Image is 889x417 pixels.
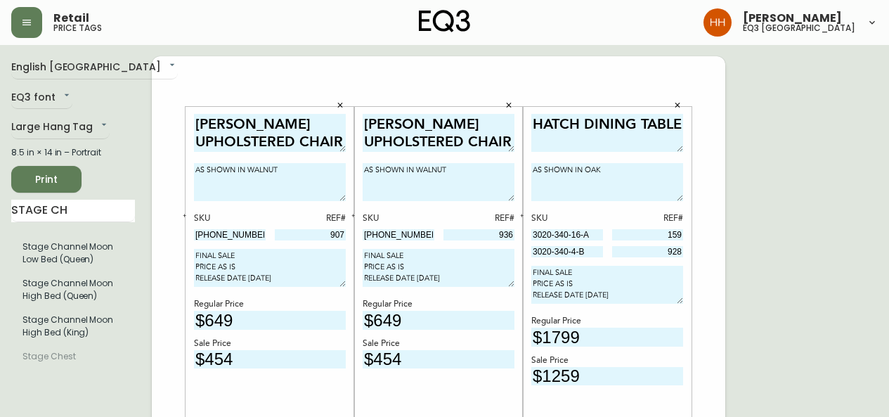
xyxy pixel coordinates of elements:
[11,308,135,345] li: Large Hang Tag
[363,298,514,311] div: Regular Price
[11,235,135,271] li: Stage Channel Moon Low Bed (Queen)
[531,354,683,367] div: Sale Price
[11,116,110,139] div: Large Hang Tag
[363,338,514,350] div: Sale Price
[194,311,346,330] input: price excluding $
[275,212,346,225] div: REF#
[703,8,732,37] img: 6b766095664b4c6b511bd6e414aa3971
[194,298,346,311] div: Regular Price
[363,114,514,153] textarea: [PERSON_NAME] UPHOLSTERED CHAIR
[363,249,514,287] textarea: FINAL SALE PRICE AS IS RELEASE DATE [DATE]
[363,212,434,225] div: SKU
[194,338,346,350] div: Sale Price
[11,166,82,193] button: Print
[531,328,683,347] input: price excluding $
[194,249,346,287] textarea: FINAL SALE PRICE AS IS RELEASE DATE [DATE]
[531,212,603,225] div: SKU
[53,24,102,32] h5: price tags
[743,13,842,24] span: [PERSON_NAME]
[11,56,178,79] div: English [GEOGRAPHIC_DATA]
[363,350,514,369] input: price excluding $
[11,345,135,368] li: Stage Chest
[11,271,135,308] li: Stage Channel Moon High Bed (Queen)
[612,212,684,225] div: REF#
[531,114,683,153] textarea: HATCH DINING TABLE
[363,311,514,330] input: price excluding $
[531,367,683,386] input: price excluding $
[11,200,135,222] input: Search
[531,163,683,201] textarea: AS SHOWN IN OAK
[531,266,683,304] textarea: FINAL SALE PRICE AS IS RELEASE DATE [DATE]
[743,24,855,32] h5: eq3 [GEOGRAPHIC_DATA]
[194,114,346,153] textarea: [PERSON_NAME] UPHOLSTERED CHAIR
[363,163,514,201] textarea: AS SHOWN IN WALNUT
[443,212,515,225] div: REF#
[419,10,471,32] img: logo
[11,146,135,159] div: 8.5 in × 14 in – Portrait
[11,86,72,110] div: EQ3 font
[22,171,70,188] span: Print
[53,13,89,24] span: Retail
[531,315,683,328] div: Regular Price
[194,212,266,225] div: SKU
[194,163,346,201] textarea: AS SHOWN IN WALNUT
[194,350,346,369] input: price excluding $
